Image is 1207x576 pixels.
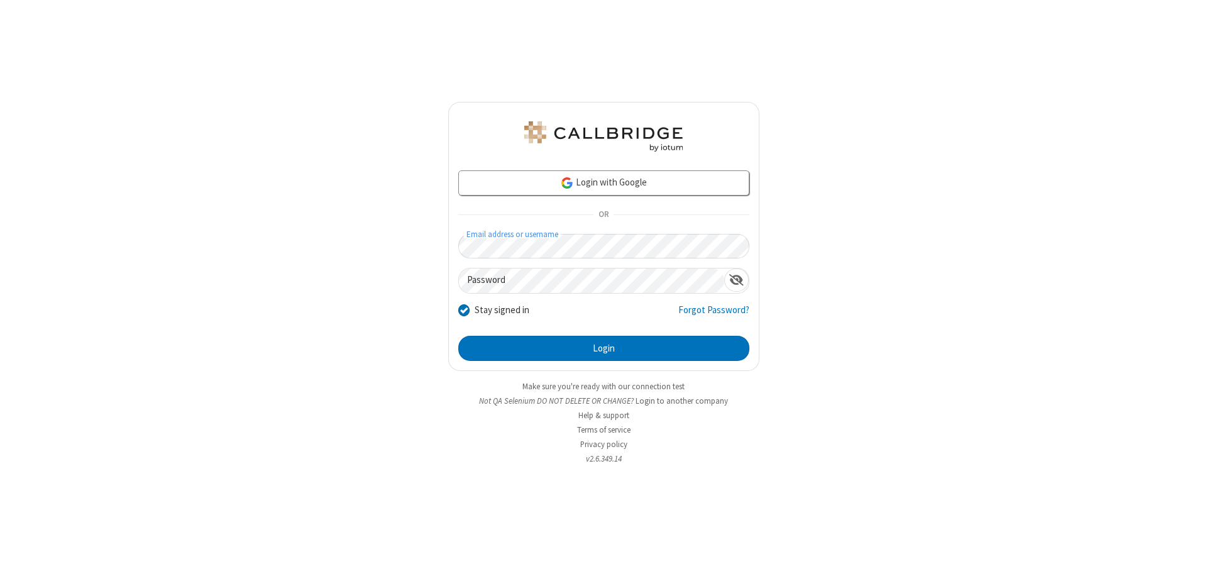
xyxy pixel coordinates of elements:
a: Make sure you're ready with our connection test [522,381,685,392]
input: Password [459,269,724,293]
span: OR [593,206,614,224]
a: Terms of service [577,424,631,435]
li: Not QA Selenium DO NOT DELETE OR CHANGE? [448,395,759,407]
a: Privacy policy [580,439,627,450]
iframe: Chat [1176,543,1198,567]
div: Show password [724,269,749,292]
input: Email address or username [458,234,749,258]
button: Login [458,336,749,361]
a: Help & support [578,410,629,421]
a: Forgot Password? [678,303,749,327]
button: Login to another company [636,395,728,407]
img: google-icon.png [560,176,574,190]
img: QA Selenium DO NOT DELETE OR CHANGE [522,121,685,152]
label: Stay signed in [475,303,529,318]
a: Login with Google [458,170,749,196]
li: v2.6.349.14 [448,453,759,465]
